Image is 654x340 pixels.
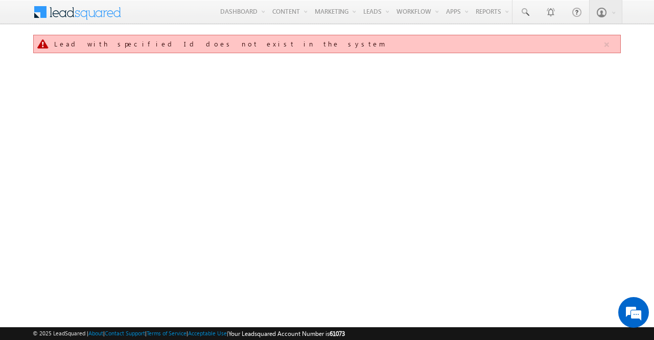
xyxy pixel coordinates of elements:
span: 61073 [330,330,345,337]
a: About [88,330,103,336]
a: Terms of Service [147,330,186,336]
span: Your Leadsquared Account Number is [228,330,345,337]
span: © 2025 LeadSquared | | | | | [33,329,345,338]
div: Lead with specified Id does not exist in the system [54,39,602,49]
a: Acceptable Use [188,330,227,336]
a: Contact Support [105,330,145,336]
